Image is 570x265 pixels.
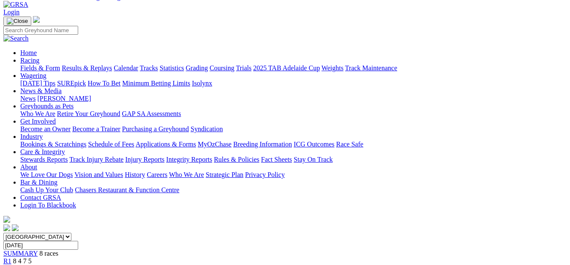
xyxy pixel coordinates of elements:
div: Care & Integrity [20,156,567,163]
a: Care & Integrity [20,148,65,155]
img: Close [7,18,28,25]
a: Statistics [160,64,184,72]
a: Careers [147,171,167,178]
a: Rules & Policies [214,156,259,163]
a: Breeding Information [233,141,292,148]
a: Weights [322,64,344,72]
a: Track Injury Rebate [69,156,123,163]
a: Applications & Forms [136,141,196,148]
a: Minimum Betting Limits [122,80,190,87]
a: Race Safe [336,141,363,148]
button: Toggle navigation [3,17,31,26]
a: News [20,95,35,102]
a: [PERSON_NAME] [37,95,91,102]
a: Isolynx [192,80,212,87]
span: 8 races [39,250,58,257]
span: 8 4 7 5 [13,257,32,265]
a: Bookings & Scratchings [20,141,86,148]
a: Fields & Form [20,64,60,72]
img: twitter.svg [12,224,19,231]
a: Trials [236,64,251,72]
input: Search [3,26,78,35]
a: News & Media [20,87,62,94]
div: News & Media [20,95,567,102]
div: Wagering [20,80,567,87]
a: [DATE] Tips [20,80,55,87]
a: Contact GRSA [20,194,61,201]
a: Integrity Reports [166,156,212,163]
a: Greyhounds as Pets [20,102,74,110]
img: logo-grsa-white.png [3,216,10,223]
a: Injury Reports [125,156,164,163]
a: Coursing [210,64,235,72]
div: Racing [20,64,567,72]
a: We Love Our Dogs [20,171,73,178]
a: GAP SA Assessments [122,110,181,117]
a: Become a Trainer [72,125,120,132]
a: Fact Sheets [261,156,292,163]
a: Privacy Policy [245,171,285,178]
a: Strategic Plan [206,171,243,178]
a: Login [3,8,19,16]
a: Retire Your Greyhound [57,110,120,117]
a: How To Bet [88,80,121,87]
a: Home [20,49,37,56]
a: History [125,171,145,178]
a: MyOzChase [198,141,232,148]
a: Tracks [140,64,158,72]
a: Results & Replays [62,64,112,72]
a: Racing [20,57,39,64]
a: Who We Are [169,171,204,178]
a: Syndication [191,125,223,132]
div: Industry [20,141,567,148]
a: Login To Blackbook [20,202,76,209]
a: Become an Owner [20,125,71,132]
a: About [20,163,37,171]
a: 2025 TAB Adelaide Cup [253,64,320,72]
a: Purchasing a Greyhound [122,125,189,132]
div: About [20,171,567,179]
a: Who We Are [20,110,55,117]
a: Industry [20,133,43,140]
a: Schedule of Fees [88,141,134,148]
input: Select date [3,241,78,250]
a: Track Maintenance [345,64,397,72]
a: Calendar [114,64,138,72]
a: Wagering [20,72,46,79]
a: Stay On Track [294,156,333,163]
img: logo-grsa-white.png [33,16,40,23]
a: R1 [3,257,11,265]
a: Bar & Dining [20,179,57,186]
div: Bar & Dining [20,186,567,194]
a: SUMMARY [3,250,38,257]
a: Vision and Values [74,171,123,178]
a: ICG Outcomes [294,141,334,148]
a: Cash Up Your Club [20,186,73,193]
a: Grading [186,64,208,72]
div: Greyhounds as Pets [20,110,567,118]
div: Get Involved [20,125,567,133]
a: Stewards Reports [20,156,68,163]
a: SUREpick [57,80,86,87]
a: Chasers Restaurant & Function Centre [75,186,179,193]
a: Get Involved [20,118,56,125]
img: GRSA [3,1,28,8]
img: Search [3,35,29,42]
img: facebook.svg [3,224,10,231]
